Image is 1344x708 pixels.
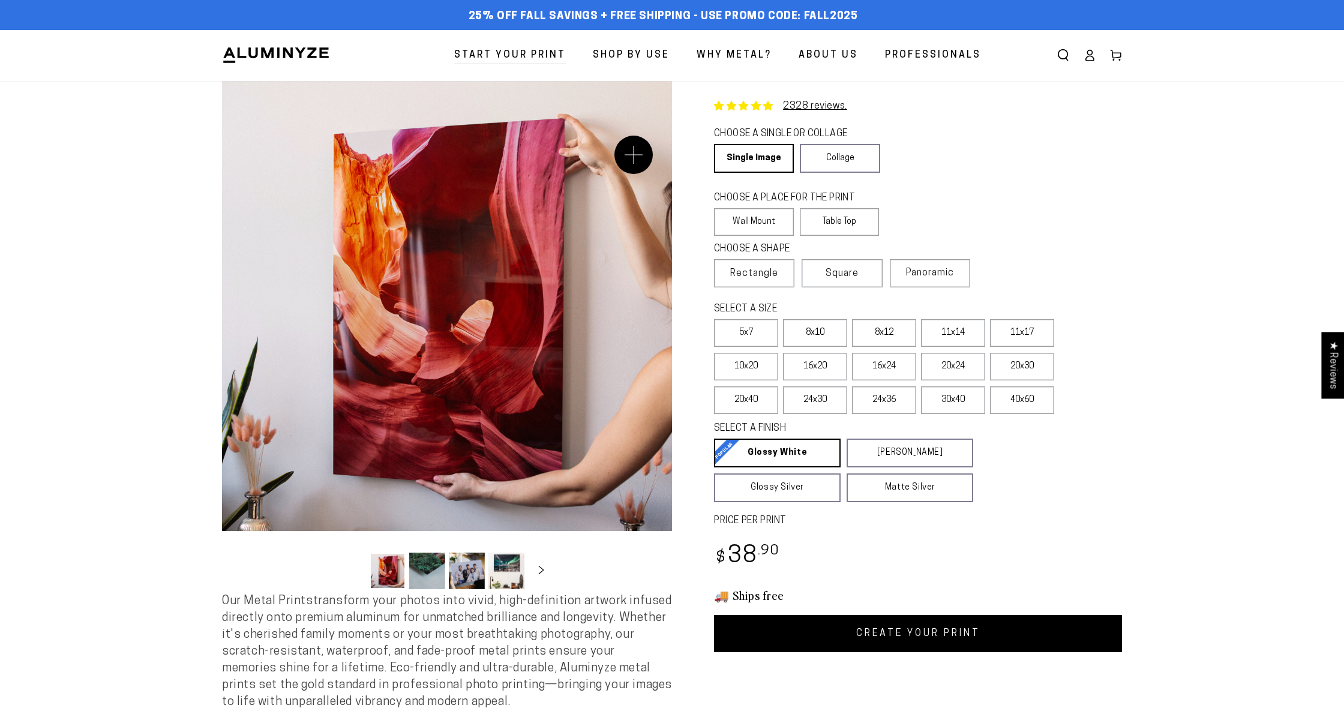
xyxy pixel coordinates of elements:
[1050,42,1076,68] summary: Search our site
[852,386,916,414] label: 24x36
[990,386,1054,414] label: 40x60
[222,81,672,593] media-gallery: Gallery Viewer
[714,208,794,236] label: Wall Mount
[409,553,445,589] button: Load image 2 in gallery view
[1321,332,1344,398] div: Click to open Judge.me floating reviews tab
[716,550,726,566] span: $
[847,439,973,467] a: [PERSON_NAME]
[800,208,880,236] label: Table Top
[370,553,406,589] button: Load image 1 in gallery view
[714,144,794,173] a: Single Image
[714,545,779,568] bdi: 38
[826,266,859,281] span: Square
[906,268,954,278] span: Panoramic
[714,473,841,502] a: Glossy Silver
[714,587,1122,603] h3: 🚚 Ships free
[990,319,1054,347] label: 11x17
[876,40,990,71] a: Professionals
[697,47,772,64] span: Why Metal?
[449,553,485,589] button: Load image 3 in gallery view
[714,514,1122,528] label: PRICE PER PRINT
[921,319,985,347] label: 11x14
[528,557,554,584] button: Slide right
[799,47,858,64] span: About Us
[714,615,1122,652] a: CREATE YOUR PRINT
[445,40,575,71] a: Start Your Print
[800,144,880,173] a: Collage
[783,101,847,111] a: 2328 reviews.
[714,439,841,467] a: Glossy White
[783,319,847,347] label: 8x10
[783,353,847,380] label: 16x20
[714,353,778,380] label: 10x20
[714,319,778,347] label: 5x7
[730,266,778,281] span: Rectangle
[714,127,869,141] legend: CHOOSE A SINGLE OR COLLAGE
[222,595,672,708] span: Our Metal Prints transform your photos into vivid, high-definition artwork infused directly onto ...
[714,302,954,316] legend: SELECT A SIZE
[584,40,679,71] a: Shop By Use
[688,40,781,71] a: Why Metal?
[714,422,944,436] legend: SELECT A FINISH
[758,544,779,558] sup: .90
[454,47,566,64] span: Start Your Print
[340,557,366,584] button: Slide left
[783,386,847,414] label: 24x30
[852,319,916,347] label: 8x12
[990,353,1054,380] label: 20x30
[921,386,985,414] label: 30x40
[885,47,981,64] span: Professionals
[847,473,973,502] a: Matte Silver
[488,553,524,589] button: Load image 4 in gallery view
[714,242,870,256] legend: CHOOSE A SHAPE
[852,353,916,380] label: 16x24
[593,47,670,64] span: Shop By Use
[921,353,985,380] label: 20x24
[469,10,858,23] span: 25% off FALL Savings + Free Shipping - Use Promo Code: FALL2025
[790,40,867,71] a: About Us
[222,46,330,64] img: Aluminyze
[714,191,868,205] legend: CHOOSE A PLACE FOR THE PRINT
[714,386,778,414] label: 20x40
